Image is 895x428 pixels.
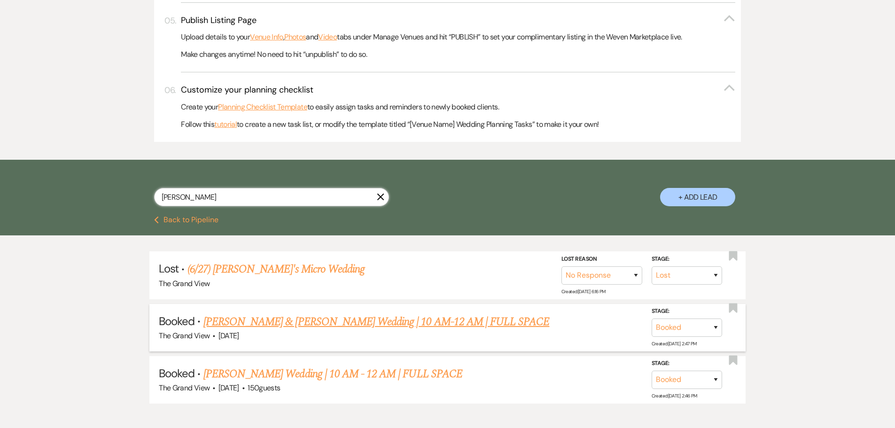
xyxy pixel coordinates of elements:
[284,31,306,43] a: Photos
[652,306,722,317] label: Stage:
[652,393,697,399] span: Created: [DATE] 2:46 PM
[203,313,550,330] a: [PERSON_NAME] & [PERSON_NAME] Wedding | 10 AM-12 AM | FULL SPACE
[181,15,257,26] h3: Publish Listing Page
[159,366,195,381] span: Booked
[561,288,606,294] span: Created: [DATE] 6:16 PM
[187,261,365,278] a: (6/27) [PERSON_NAME]'s Micro Wedding
[181,84,313,96] h3: Customize your planning checklist
[181,84,735,96] button: Customize your planning checklist
[660,188,735,206] button: + Add Lead
[250,31,283,43] a: Venue Info
[652,341,697,347] span: Created: [DATE] 2:47 PM
[159,383,210,393] span: The Grand View
[181,15,735,26] button: Publish Listing Page
[181,101,735,113] p: Create your to easily assign tasks and reminders to newly booked clients.
[248,383,280,393] span: 150 guests
[181,118,735,131] p: Follow this to create a new task list, or modify the template titled “[Venue Name] Wedding Planni...
[652,358,722,369] label: Stage:
[159,261,179,276] span: Lost
[154,216,218,224] button: Back to Pipeline
[181,48,735,61] p: Make changes anytime! No need to hit “unpublish” to do so.
[203,366,462,382] a: [PERSON_NAME] Wedding | 10 AM - 12 AM | FULL SPACE
[218,383,239,393] span: [DATE]
[218,101,307,113] a: Planning Checklist Template
[561,254,642,265] label: Lost Reason
[154,188,389,206] input: Search by name, event date, email address or phone number
[159,331,210,341] span: The Grand View
[214,118,237,131] a: tutorial
[218,331,239,341] span: [DATE]
[318,31,337,43] a: Video
[652,254,722,265] label: Stage:
[159,279,210,288] span: The Grand View
[159,314,195,328] span: Booked
[181,31,735,43] p: Upload details to your , and tabs under Manage Venues and hit “PUBLISH” to set your complimentary...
